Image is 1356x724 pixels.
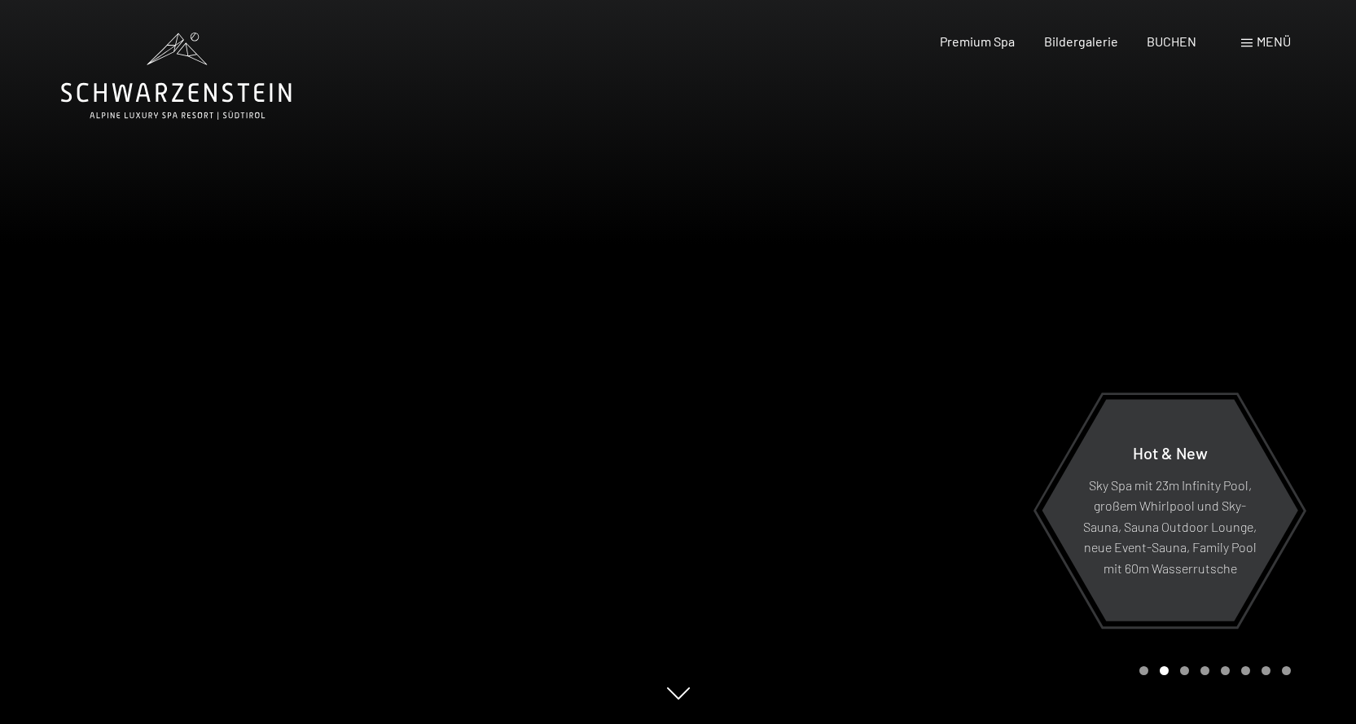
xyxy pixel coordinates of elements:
a: Bildergalerie [1044,33,1118,49]
span: Menü [1257,33,1291,49]
div: Carousel Page 6 [1241,666,1250,675]
span: Hot & New [1133,442,1208,462]
p: Sky Spa mit 23m Infinity Pool, großem Whirlpool und Sky-Sauna, Sauna Outdoor Lounge, neue Event-S... [1082,474,1258,578]
div: Carousel Page 2 (Current Slide) [1160,666,1169,675]
div: Carousel Page 4 [1200,666,1209,675]
div: Carousel Page 1 [1139,666,1148,675]
a: Premium Spa [940,33,1015,49]
div: Carousel Page 5 [1221,666,1230,675]
div: Carousel Pagination [1134,666,1291,675]
div: Carousel Page 7 [1262,666,1270,675]
a: BUCHEN [1147,33,1196,49]
a: Hot & New Sky Spa mit 23m Infinity Pool, großem Whirlpool und Sky-Sauna, Sauna Outdoor Lounge, ne... [1041,398,1299,622]
div: Carousel Page 8 [1282,666,1291,675]
div: Carousel Page 3 [1180,666,1189,675]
